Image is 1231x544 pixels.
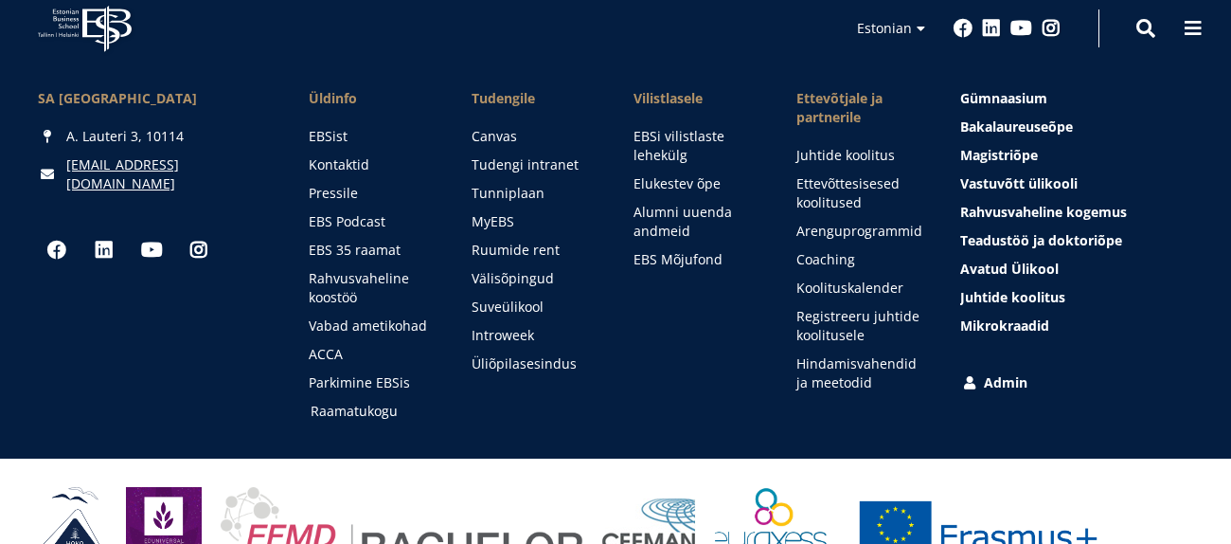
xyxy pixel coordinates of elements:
a: Juhtide koolitus [960,288,1193,307]
a: Rahvusvaheline koostöö [309,269,434,307]
a: Elukestev õpe [633,174,758,193]
a: Vabad ametikohad [309,317,434,335]
a: Koolituskalender [796,279,922,298]
a: Üliõpilasesindus [472,354,597,373]
a: Kontaktid [309,155,434,174]
a: Instagram [180,231,218,269]
a: Canvas [472,127,597,146]
a: Facebook [38,231,76,269]
a: Teadustöö ja doktoriõpe [960,231,1193,250]
a: Linkedin [982,19,1001,38]
span: Teadustöö ja doktoriõpe [960,231,1122,249]
a: Coaching [796,250,922,269]
a: Hindamisvahendid ja meetodid [796,354,922,392]
a: Admin [960,373,1193,392]
a: Suveülikool [472,298,597,317]
span: Mikrokraadid [960,317,1049,335]
span: Vilistlasele [633,89,758,108]
a: Gümnaasium [960,89,1193,108]
a: Juhtide koolitus [796,146,922,165]
a: Rahvusvaheline kogemus [960,203,1193,222]
span: Ettevõtjale ja partnerile [796,89,922,127]
a: Avatud Ülikool [960,260,1193,279]
a: Bakalaureuseõpe [960,118,1193,136]
a: Parkimine EBSis [309,373,434,392]
a: EBSist [309,127,434,146]
a: Arenguprogrammid [796,222,922,241]
a: Instagram [1042,19,1061,38]
a: Youtube [1010,19,1032,38]
a: Pressile [309,184,434,203]
a: Tudengi intranet [472,155,597,174]
span: Vastuvõtt ülikooli [960,174,1078,192]
a: Registreeru juhtide koolitusele [796,307,922,345]
a: Linkedin [85,231,123,269]
a: Ettevõttesisesed koolitused [796,174,922,212]
div: A. Lauteri 3, 10114 [38,127,271,146]
a: Magistriõpe [960,146,1193,165]
a: EBS Mõjufond [633,250,758,269]
a: EBSi vilistlaste lehekülg [633,127,758,165]
span: Juhtide koolitus [960,288,1065,306]
a: Tudengile [472,89,597,108]
a: Mikrokraadid [960,317,1193,335]
a: ACCA [309,345,434,364]
a: EBS 35 raamat [309,241,434,260]
a: Raamatukogu [311,402,436,421]
span: Avatud Ülikool [960,260,1059,278]
a: Facebook [954,19,972,38]
a: Ruumide rent [472,241,597,260]
span: Bakalaureuseõpe [960,118,1073,136]
div: SA [GEOGRAPHIC_DATA] [38,89,271,108]
a: EBS Podcast [309,212,434,231]
a: Youtube [133,231,170,269]
span: Üldinfo [309,89,434,108]
span: Rahvusvaheline kogemus [960,203,1127,221]
a: Vastuvõtt ülikooli [960,174,1193,193]
a: Tunniplaan [472,184,597,203]
a: Introweek [472,326,597,345]
a: MyEBS [472,212,597,231]
span: Gümnaasium [960,89,1047,107]
span: Magistriõpe [960,146,1038,164]
a: Välisõpingud [472,269,597,288]
a: Alumni uuenda andmeid [633,203,758,241]
a: [EMAIL_ADDRESS][DOMAIN_NAME] [66,155,271,193]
